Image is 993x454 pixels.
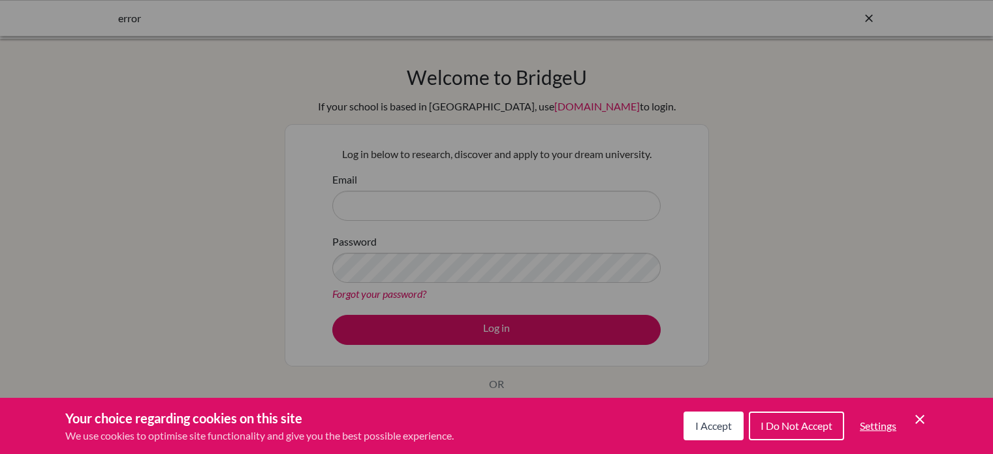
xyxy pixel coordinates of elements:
[860,419,896,432] span: Settings
[684,412,744,440] button: I Accept
[749,412,844,440] button: I Do Not Accept
[65,408,454,428] h3: Your choice regarding cookies on this site
[849,413,907,439] button: Settings
[65,428,454,444] p: We use cookies to optimise site functionality and give you the best possible experience.
[761,419,832,432] span: I Do Not Accept
[695,419,732,432] span: I Accept
[912,412,928,427] button: Save and close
